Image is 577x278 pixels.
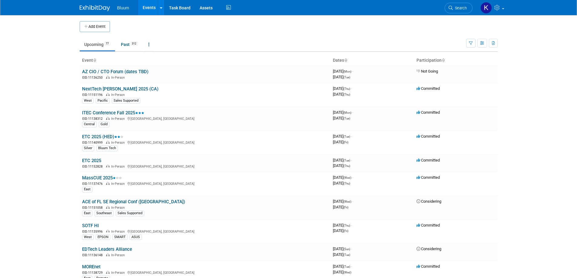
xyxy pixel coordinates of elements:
[333,264,352,269] span: [DATE]
[82,110,144,116] a: ITEC Conference Fall 2025
[416,264,440,269] span: Committed
[130,41,138,46] span: 312
[480,2,492,14] img: Kellie Noller
[343,159,350,162] span: (Tue)
[333,223,352,227] span: [DATE]
[111,76,127,80] span: In-Person
[82,187,92,192] div: East
[82,158,101,163] a: ETC 2025
[453,6,467,10] span: Search
[82,93,105,96] span: EID: 11151196
[106,230,110,233] img: In-Person Event
[352,199,353,204] span: -
[82,122,97,127] div: Central
[82,199,185,204] a: ACE of FL SE Regional Conf ([GEOGRAPHIC_DATA])
[82,264,101,270] a: MOREnet
[333,175,353,180] span: [DATE]
[80,5,110,11] img: ExhibitDay
[82,271,105,274] span: EID: 11138729
[82,140,328,145] div: [GEOGRAPHIC_DATA], [GEOGRAPHIC_DATA]
[99,122,109,127] div: Gold
[343,135,350,138] span: (Tue)
[106,206,110,209] img: In-Person Event
[82,116,328,121] div: [GEOGRAPHIC_DATA], [GEOGRAPHIC_DATA]
[416,110,440,115] span: Committed
[82,230,105,233] span: EID: 11135996
[343,200,351,203] span: (Wed)
[416,175,440,180] span: Committed
[343,271,351,274] span: (Wed)
[343,93,350,96] span: (Thu)
[416,199,441,204] span: Considering
[343,224,350,227] span: (Thu)
[343,206,348,209] span: (Fri)
[330,55,414,66] th: Dates
[80,21,110,32] button: Add Event
[344,58,347,63] a: Sort by Start Date
[116,39,143,50] a: Past312
[95,211,114,216] div: Southeast
[82,117,105,120] span: EID: 11138312
[333,140,348,144] span: [DATE]
[106,165,110,168] img: In-Person Event
[82,86,158,92] a: NextTech [PERSON_NAME] 2025 (CA)
[343,229,348,233] span: (Fri)
[82,182,105,185] span: EID: 11137476
[333,270,351,274] span: [DATE]
[82,206,105,209] span: EID: 11151058
[351,223,352,227] span: -
[343,87,350,90] span: (Thu)
[111,206,127,210] span: In-Person
[82,164,328,169] div: [GEOGRAPHIC_DATA], [GEOGRAPHIC_DATA]
[343,76,350,79] span: (Tue)
[82,141,105,144] span: EID: 11140999
[96,98,110,103] div: Pacific
[111,253,127,257] span: In-Person
[82,165,105,168] span: EID: 11152828
[112,234,128,240] div: SMART
[352,69,353,74] span: -
[343,164,350,168] span: (Thu)
[333,75,350,79] span: [DATE]
[106,93,110,96] img: In-Person Event
[416,247,441,251] span: Considering
[96,146,118,151] div: Bluum Tech
[333,69,353,74] span: [DATE]
[106,182,110,185] img: In-Person Event
[106,253,110,256] img: In-Person Event
[82,181,328,186] div: [GEOGRAPHIC_DATA], [GEOGRAPHIC_DATA]
[351,86,352,91] span: -
[82,223,99,228] a: SOTF HI
[82,253,105,257] span: EID: 11136148
[111,271,127,275] span: In-Person
[104,41,111,46] span: 77
[343,70,351,73] span: (Mon)
[343,141,348,144] span: (Fri)
[80,55,330,66] th: Event
[106,117,110,120] img: In-Person Event
[111,230,127,234] span: In-Person
[106,141,110,144] img: In-Person Event
[414,55,498,66] th: Participation
[416,86,440,91] span: Committed
[351,247,352,251] span: -
[116,211,144,216] div: Sales Supported
[343,265,350,268] span: (Tue)
[112,98,140,103] div: Sales Supported
[82,234,94,240] div: West
[117,5,129,10] span: Bluum
[106,271,110,274] img: In-Person Event
[111,141,127,145] span: In-Person
[82,175,122,181] a: MassCUE 2025
[416,134,440,139] span: Committed
[82,211,92,216] div: East
[111,117,127,121] span: In-Person
[351,134,352,139] span: -
[333,86,352,91] span: [DATE]
[111,182,127,186] span: In-Person
[82,69,148,74] a: AZ CIO / CTO Forum (dates TBD)
[82,247,132,252] a: EDTech Leaders Alliance
[352,175,353,180] span: -
[80,39,115,50] a: Upcoming77
[130,234,142,240] div: ASUS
